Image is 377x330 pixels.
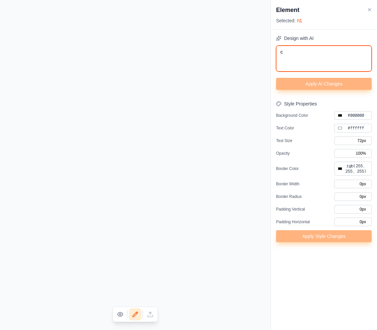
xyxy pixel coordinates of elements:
[276,230,372,242] button: Apply Style Changes
[297,18,302,24] span: h1
[276,138,334,143] label: Text Size
[276,207,334,212] label: Padding Vertical
[144,308,156,320] button: Sign in with GitHub to publish changes
[334,149,372,158] input: 100%
[276,78,372,90] button: Apply AI Changes
[276,151,334,156] label: Opacity
[276,5,299,15] h3: Element
[129,308,141,320] button: Edit Mode
[276,125,334,131] label: Text Color
[284,35,314,42] h5: Design with AI
[276,181,334,187] label: Border Width
[343,113,369,118] span: #000000
[276,166,334,171] label: Border Color
[343,163,369,174] span: rgb(255, 255, 255)
[337,125,343,131] input: #ffffff
[114,308,126,320] button: View Mode
[337,166,343,171] input: rgb(255, 255, 255)
[367,6,372,14] button: ✕
[284,100,317,107] h5: Style Properties
[276,194,334,199] label: Border Radius
[276,113,334,118] label: Background Color
[276,219,334,225] label: Padding Horizontal
[276,17,372,24] div: Selected:
[337,113,343,118] input: #000000
[343,125,369,131] span: #ffffff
